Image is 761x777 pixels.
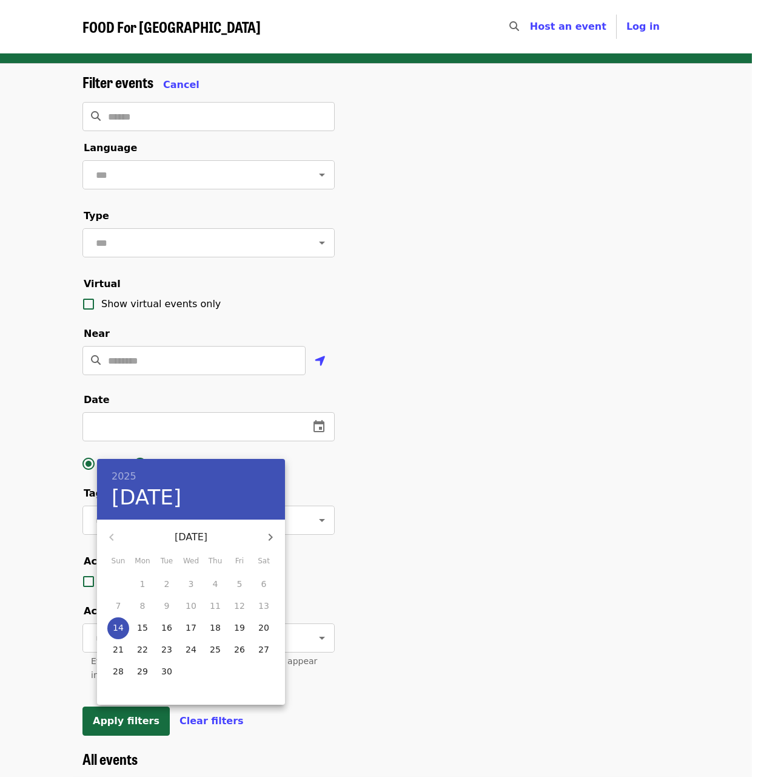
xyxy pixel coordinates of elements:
p: 24 [186,643,196,656]
button: 14 [107,617,129,639]
p: 18 [210,622,221,634]
button: 19 [229,617,250,639]
span: Wed [180,555,202,568]
p: 14 [113,622,124,634]
p: 19 [234,622,245,634]
p: 25 [210,643,221,656]
p: 30 [161,665,172,677]
button: 17 [180,617,202,639]
button: 29 [132,661,153,683]
p: 20 [258,622,269,634]
span: Sat [253,555,275,568]
button: [DATE] [112,485,181,511]
button: 28 [107,661,129,683]
button: 15 [132,617,153,639]
p: 16 [161,622,172,634]
button: 20 [253,617,275,639]
button: 26 [229,639,250,661]
span: Thu [204,555,226,568]
p: 15 [137,622,148,634]
p: 22 [137,643,148,656]
button: 25 [204,639,226,661]
button: 21 [107,639,129,661]
button: 16 [156,617,178,639]
p: 21 [113,643,124,656]
p: [DATE] [126,530,256,545]
button: 23 [156,639,178,661]
span: Tue [156,555,178,568]
button: 18 [204,617,226,639]
p: 29 [137,665,148,677]
button: 2025 [112,468,136,485]
button: 30 [156,661,178,683]
span: Sun [107,555,129,568]
p: 26 [234,643,245,656]
button: 24 [180,639,202,661]
span: Mon [132,555,153,568]
button: 27 [253,639,275,661]
button: 22 [132,639,153,661]
p: 23 [161,643,172,656]
span: Fri [229,555,250,568]
p: 27 [258,643,269,656]
p: 28 [113,665,124,677]
p: 17 [186,622,196,634]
